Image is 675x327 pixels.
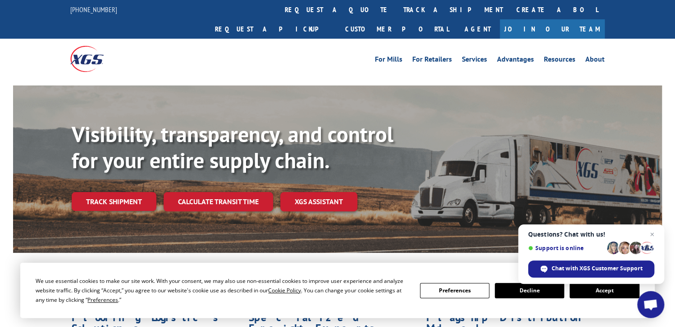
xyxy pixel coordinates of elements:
span: Questions? Chat with us! [528,231,654,238]
a: About [585,56,605,66]
div: Cookie Consent Prompt [20,263,655,318]
a: For Retailers [412,56,452,66]
a: Resources [544,56,575,66]
a: Agent [456,19,500,39]
a: Track shipment [72,192,156,211]
span: Cookie Policy [268,287,301,294]
a: Customer Portal [338,19,456,39]
a: [PHONE_NUMBER] [70,5,117,14]
div: We use essential cookies to make our site work. With your consent, we may also use non-essential ... [36,276,409,305]
span: Close chat [647,229,657,240]
span: Preferences [87,296,118,304]
button: Accept [570,283,639,298]
a: For Mills [375,56,402,66]
a: Request a pickup [208,19,338,39]
a: Advantages [497,56,534,66]
button: Decline [495,283,564,298]
div: Open chat [637,291,664,318]
a: Join Our Team [500,19,605,39]
b: Visibility, transparency, and control for your entire supply chain. [72,120,393,174]
div: Chat with XGS Customer Support [528,260,654,278]
a: Calculate transit time [164,192,273,211]
button: Preferences [420,283,489,298]
span: Chat with XGS Customer Support [552,264,643,273]
span: Support is online [528,245,604,251]
a: Services [462,56,487,66]
a: XGS ASSISTANT [280,192,357,211]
